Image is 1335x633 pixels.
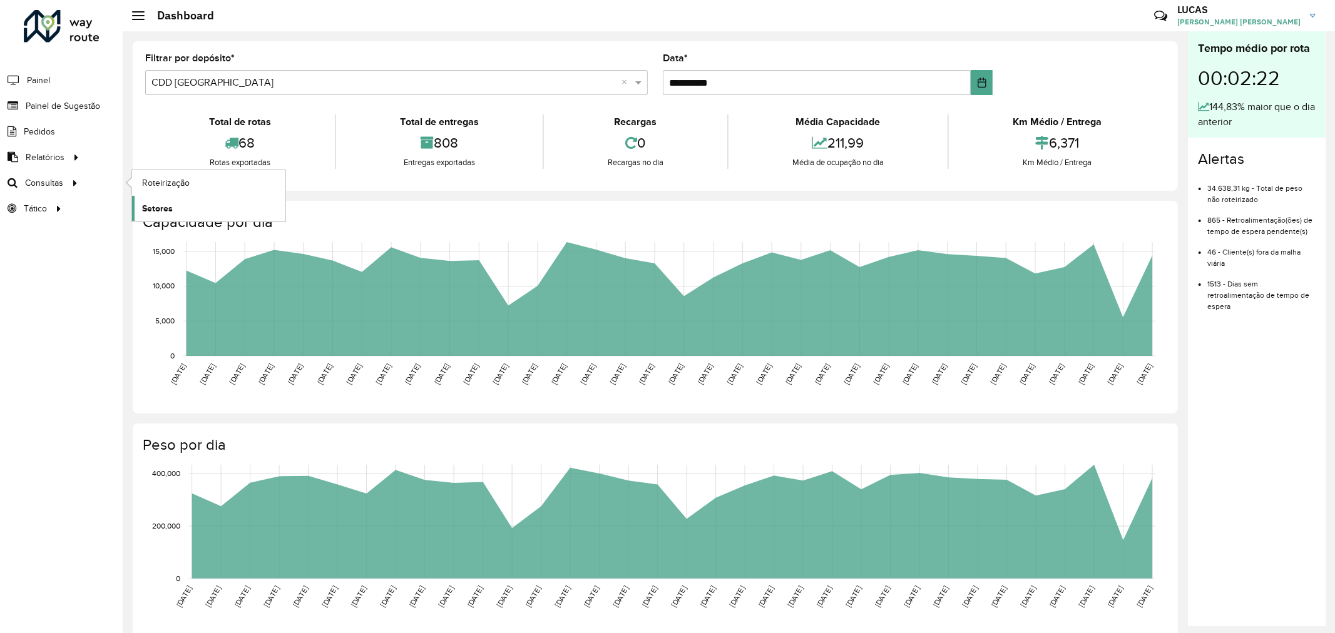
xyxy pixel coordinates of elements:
span: [PERSON_NAME] [PERSON_NAME] [1177,16,1301,28]
text: [DATE] [437,585,455,609]
div: Recargas no dia [547,156,724,169]
text: [DATE] [169,362,187,386]
li: 865 - Retroalimentação(ões) de tempo de espera pendente(s) [1207,205,1316,237]
div: Rotas exportadas [148,156,332,169]
text: [DATE] [990,585,1008,609]
div: 00:02:22 [1198,57,1316,99]
text: [DATE] [1106,585,1124,609]
div: Recargas [547,114,724,129]
text: [DATE] [873,585,891,609]
text: [DATE] [520,362,538,386]
span: Painel [27,74,50,87]
span: Pedidos [24,125,55,138]
text: [DATE] [608,362,627,386]
span: Consultas [25,176,63,190]
text: [DATE] [959,362,978,386]
text: [DATE] [1077,585,1095,609]
text: [DATE] [901,362,919,386]
text: [DATE] [233,585,251,609]
text: [DATE] [1135,362,1153,386]
text: [DATE] [582,585,600,609]
text: [DATE] [813,362,831,386]
text: [DATE] [989,362,1007,386]
text: [DATE] [640,585,658,609]
text: [DATE] [320,585,339,609]
text: [DATE] [667,362,685,386]
text: [DATE] [784,362,802,386]
text: [DATE] [755,362,773,386]
li: 34.638,31 kg - Total de peso não roteirizado [1207,173,1316,205]
text: [DATE] [638,362,656,386]
a: Contato Rápido [1147,3,1174,29]
div: Tempo médio por rota [1198,40,1316,57]
text: 0 [170,352,175,360]
text: [DATE] [930,362,948,386]
text: [DATE] [491,362,509,386]
text: 10,000 [153,282,175,290]
div: Km Médio / Entrega [952,156,1162,169]
text: [DATE] [345,362,363,386]
text: 400,000 [152,470,180,478]
text: [DATE] [931,585,949,609]
label: Data [663,51,688,66]
text: [DATE] [262,585,280,609]
text: 5,000 [155,316,175,325]
text: [DATE] [786,585,804,609]
text: [DATE] [403,362,421,386]
span: Clear all [621,75,632,90]
div: 0 [547,129,724,156]
text: [DATE] [407,585,426,609]
label: Filtrar por depósito [145,51,235,66]
text: [DATE] [550,362,568,386]
div: 808 [339,129,540,156]
text: [DATE] [432,362,451,386]
text: [DATE] [379,585,397,609]
li: 46 - Cliente(s) fora da malha viária [1207,237,1316,269]
text: [DATE] [374,362,392,386]
text: [DATE] [842,362,861,386]
li: 1513 - Dias sem retroalimentação de tempo de espera [1207,269,1316,312]
text: [DATE] [815,585,833,609]
text: [DATE] [1019,585,1037,609]
text: [DATE] [1048,585,1066,609]
text: [DATE] [198,362,217,386]
text: [DATE] [175,585,193,609]
text: [DATE] [1106,362,1124,386]
h4: Capacidade por dia [143,213,1165,231]
a: Setores [132,196,285,221]
text: [DATE] [728,585,746,609]
text: [DATE] [553,585,571,609]
text: [DATE] [1135,585,1153,609]
text: [DATE] [872,362,890,386]
text: [DATE] [1018,362,1036,386]
text: [DATE] [1077,362,1095,386]
button: Choose Date [971,70,993,95]
span: Relatórios [26,151,64,164]
div: Total de entregas [339,114,540,129]
text: [DATE] [286,362,304,386]
h4: Alertas [1198,150,1316,168]
div: Média Capacidade [732,114,944,129]
h2: Dashboard [145,9,214,23]
div: Total de rotas [148,114,332,129]
text: [DATE] [315,362,334,386]
text: [DATE] [903,585,921,609]
span: Painel de Sugestão [26,99,100,113]
text: [DATE] [257,362,275,386]
text: [DATE] [495,585,513,609]
text: [DATE] [228,362,246,386]
text: [DATE] [204,585,222,609]
text: [DATE] [466,585,484,609]
text: [DATE] [611,585,630,609]
text: [DATE] [670,585,688,609]
div: Km Médio / Entrega [952,114,1162,129]
a: Roteirização [132,170,285,195]
text: [DATE] [579,362,597,386]
text: [DATE] [757,585,775,609]
text: [DATE] [696,362,714,386]
div: 144,83% maior que o dia anterior [1198,99,1316,129]
span: Tático [24,202,47,215]
text: [DATE] [291,585,309,609]
div: 211,99 [732,129,944,156]
text: [DATE] [349,585,367,609]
